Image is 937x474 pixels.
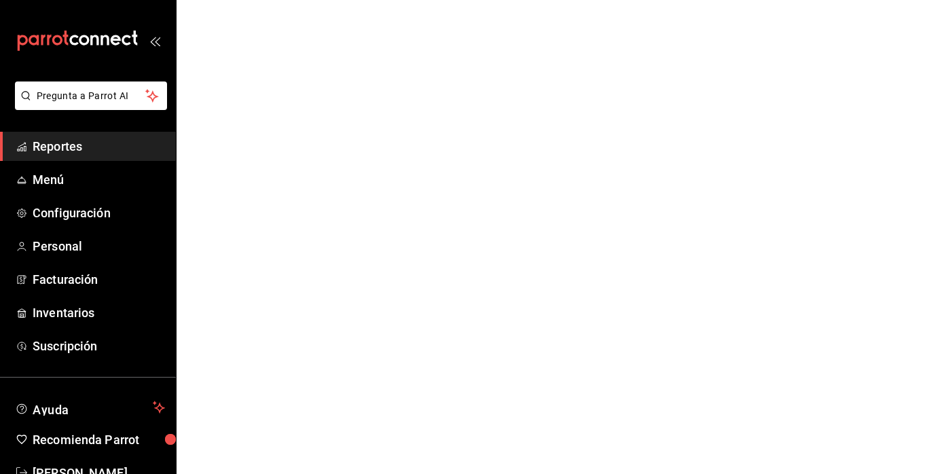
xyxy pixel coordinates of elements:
button: Pregunta a Parrot AI [15,81,167,110]
span: Pregunta a Parrot AI [37,89,146,103]
span: Personal [33,237,165,255]
span: Facturación [33,270,165,289]
span: Ayuda [33,399,147,416]
span: Recomienda Parrot [33,431,165,449]
span: Suscripción [33,337,165,355]
span: Menú [33,170,165,189]
span: Inventarios [33,304,165,322]
button: open_drawer_menu [149,35,160,46]
span: Configuración [33,204,165,222]
a: Pregunta a Parrot AI [10,98,167,113]
span: Reportes [33,137,165,156]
